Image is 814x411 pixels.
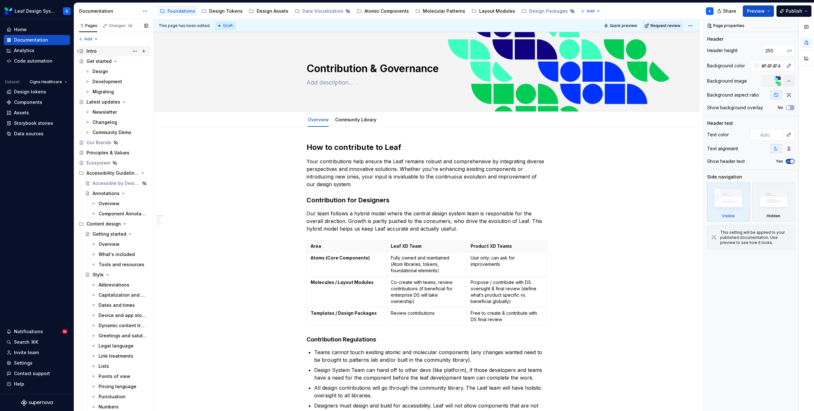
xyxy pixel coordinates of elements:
div: Device and app store language [99,312,147,319]
div: A [708,9,711,14]
div: Dates and times [99,302,135,308]
div: Data Visualization [302,8,343,14]
a: Overview [308,117,329,122]
a: Development [82,77,151,87]
a: Device and app store language [88,310,151,320]
div: Style [93,272,104,278]
button: Request review [643,21,683,30]
div: Leaf Design System [15,8,55,14]
a: Dates and times [88,300,151,310]
div: Documentation [79,8,139,14]
span: Publish [786,8,802,14]
p: Our team follows a hybrid model where the central design system team is responsible for the overa... [307,210,547,232]
div: Community Demo [93,129,131,136]
p: Fully owned and maintained (Atom libraries, tokens, foundational elements) [391,255,463,274]
div: Page tree [157,5,577,17]
a: Design Assets [246,6,291,16]
div: A [66,9,68,14]
a: Tools and resources [88,259,151,270]
p: Propose / contribute with DS oversight & final review (define what’s product specific vs. benefic... [471,279,543,305]
div: Help [14,381,24,387]
div: Dynamic content treatment [99,322,147,329]
p: Your contributions help ensure the Leaf remains robust and comprehensive by integrating diverse p... [307,158,547,188]
p: Review contributions [391,310,463,316]
div: Ecosystem [86,160,110,166]
a: Design [82,66,151,77]
a: Dynamic content treatment [88,320,151,331]
a: Get started [76,56,151,66]
span: Add [587,9,595,14]
a: Analytics [4,45,70,56]
a: Points of view [88,371,151,381]
span: Cigna Healthcare [30,79,62,84]
div: Design [93,68,108,75]
h4: Contribution Regulations [307,336,547,343]
div: Settings [14,360,32,366]
div: Capitalization and casing [99,292,147,298]
div: Components [14,99,42,105]
div: Points of view [99,373,130,380]
a: Our Brands [76,138,151,148]
div: Accessibility Guidelines [76,168,151,178]
div: Home [14,26,27,33]
div: Background color [707,63,745,69]
a: Legal language [88,341,151,351]
a: Capitalization and casing [88,290,151,300]
a: Lists [88,361,151,371]
div: Hidden [752,183,795,221]
p: Leaf XD Team [391,243,463,249]
button: Contact support [4,368,70,379]
div: Design Tokens [209,8,243,14]
div: Text color [707,131,729,138]
div: Design tokens [14,89,46,95]
button: Add [579,7,603,16]
span: Add [84,37,92,42]
h3: Contribution for Designers [307,196,547,205]
img: 6e787e26-f4c0-4230-8924-624fe4a2d214.png [4,7,12,15]
span: 14 [127,23,133,28]
div: Storybook stories [14,120,53,126]
div: Show background overlay [707,104,763,111]
div: Overview [305,113,331,126]
a: Invite team [4,347,70,358]
a: Storybook stories [4,118,70,128]
a: Components [4,97,70,107]
div: Hidden [767,213,780,219]
div: Visible [722,213,735,219]
a: Molecular Patterns [413,6,468,16]
a: Component Annotations [88,209,151,219]
a: Data Visualization [292,6,353,16]
div: Dataset [5,79,20,84]
a: Foundations [157,6,198,16]
div: Data sources [14,131,44,137]
div: Content design [86,221,121,227]
button: Leaf Design SystemA [1,4,72,18]
label: Yes [776,159,783,164]
div: Layout Modules [479,8,515,14]
span: Quick preview [610,23,637,28]
p: Teams cannot touch existing atomic and molecular components (any changes wanted need to be brough... [314,348,547,364]
div: Design Packages [529,8,568,14]
div: Design Assets [257,8,288,14]
a: What's included [88,249,151,259]
div: Abbreviations [99,282,129,288]
a: Atomic Components [354,6,411,16]
p: Area [311,243,383,249]
div: Overview [99,241,120,247]
div: Development [93,78,122,85]
div: Latest updates [86,99,120,105]
a: Community Library [335,117,376,122]
div: Atomic Components [364,8,409,14]
a: Migrating [82,87,151,97]
a: Annotations [82,188,151,199]
p: Product XD Teams [471,243,543,249]
div: Notifications [14,328,43,335]
div: Get started [86,58,112,64]
p: Free to create & contribute with DS final review [471,310,543,323]
div: Visible [707,183,750,221]
a: Punctuation [88,392,151,402]
p: All design contributions will go through the community library. The Leaf team will have holistic ... [314,384,547,399]
div: Component Annotations [99,211,147,217]
a: Link treatments [88,351,151,361]
div: Accessible by Design [93,180,140,186]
